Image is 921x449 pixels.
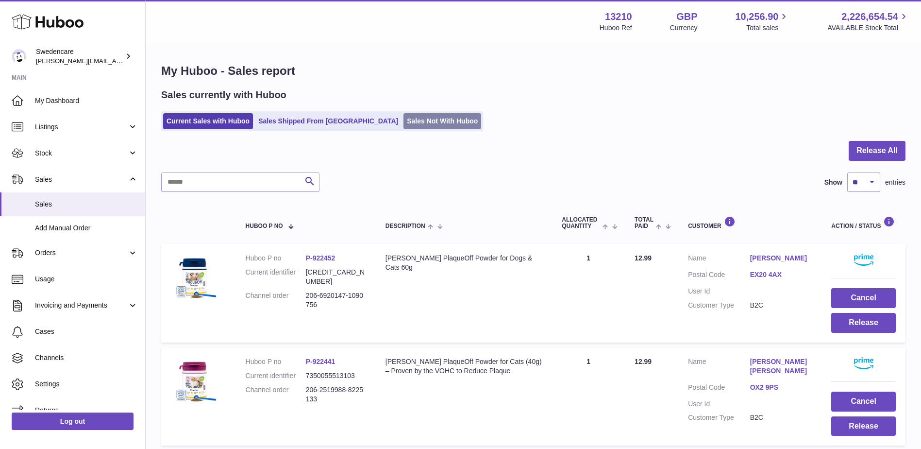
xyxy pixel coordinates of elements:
[35,175,128,184] span: Sales
[255,113,402,129] a: Sales Shipped From [GEOGRAPHIC_DATA]
[670,23,698,33] div: Currency
[36,57,247,65] span: [PERSON_NAME][EMAIL_ADDRESS][PERSON_NAME][DOMAIN_NAME]
[831,216,896,229] div: Action / Status
[246,223,283,229] span: Huboo P no
[385,223,425,229] span: Description
[306,254,335,262] a: P-922452
[35,353,138,363] span: Channels
[688,270,750,282] dt: Postal Code
[35,200,138,209] span: Sales
[735,10,789,33] a: 10,256.90 Total sales
[688,357,750,378] dt: Name
[35,224,138,233] span: Add Manual Order
[854,254,873,266] img: primelogo.png
[676,10,697,23] strong: GBP
[831,392,896,412] button: Cancel
[750,383,812,392] a: OX2 9PS
[36,47,123,66] div: Swedencare
[688,399,750,409] dt: User Id
[385,357,543,376] div: [PERSON_NAME] PlaqueOff Powder for Cats (40g) – Proven by the VOHC to Reduce Plaque
[688,216,812,229] div: Customer
[246,254,306,263] dt: Huboo P no
[688,383,750,395] dt: Postal Code
[246,291,306,310] dt: Channel order
[635,217,653,229] span: Total paid
[163,113,253,129] a: Current Sales with Huboo
[885,178,905,187] span: entries
[35,96,138,105] span: My Dashboard
[635,358,652,365] span: 12.99
[688,287,750,296] dt: User Id
[552,347,625,446] td: 1
[403,113,481,129] a: Sales Not With Huboo
[841,10,898,23] span: 2,226,654.54
[246,385,306,404] dt: Channel order
[12,49,26,64] img: simon.shaw@swedencare.co.uk
[831,416,896,436] button: Release
[746,23,789,33] span: Total sales
[35,406,138,415] span: Returns
[171,254,219,302] img: $_57.JPG
[35,275,138,284] span: Usage
[35,301,128,310] span: Invoicing and Payments
[735,10,778,23] span: 10,256.90
[849,141,905,161] button: Release All
[35,327,138,336] span: Cases
[750,357,812,376] a: [PERSON_NAME] [PERSON_NAME]
[824,178,842,187] label: Show
[306,291,366,310] dd: 206-6920147-1090756
[306,268,366,286] dd: [CREDIT_CARD_NUMBER]
[688,413,750,422] dt: Customer Type
[750,270,812,279] a: EX20 4AX
[161,88,286,102] h2: Sales currently with Huboo
[854,357,873,369] img: primelogo.png
[171,357,219,406] img: $_57.PNG
[750,254,812,263] a: [PERSON_NAME]
[552,244,625,342] td: 1
[35,149,128,158] span: Stock
[600,23,632,33] div: Huboo Ref
[605,10,632,23] strong: 13210
[750,301,812,310] dd: B2C
[35,122,128,132] span: Listings
[246,371,306,380] dt: Current identifier
[562,217,600,229] span: ALLOCATED Quantity
[35,380,138,389] span: Settings
[12,413,134,430] a: Log out
[827,10,909,33] a: 2,226,654.54 AVAILABLE Stock Total
[831,288,896,308] button: Cancel
[306,371,366,380] dd: 7350055513103
[827,23,909,33] span: AVAILABLE Stock Total
[385,254,543,272] div: [PERSON_NAME] PlaqueOff Powder for Dogs & Cats 60g
[161,63,905,79] h1: My Huboo - Sales report
[35,248,128,258] span: Orders
[750,413,812,422] dd: B2C
[246,268,306,286] dt: Current identifier
[246,357,306,366] dt: Huboo P no
[306,358,335,365] a: P-922441
[688,254,750,265] dt: Name
[688,301,750,310] dt: Customer Type
[831,313,896,333] button: Release
[306,385,366,404] dd: 206-2519988-8225133
[635,254,652,262] span: 12.99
